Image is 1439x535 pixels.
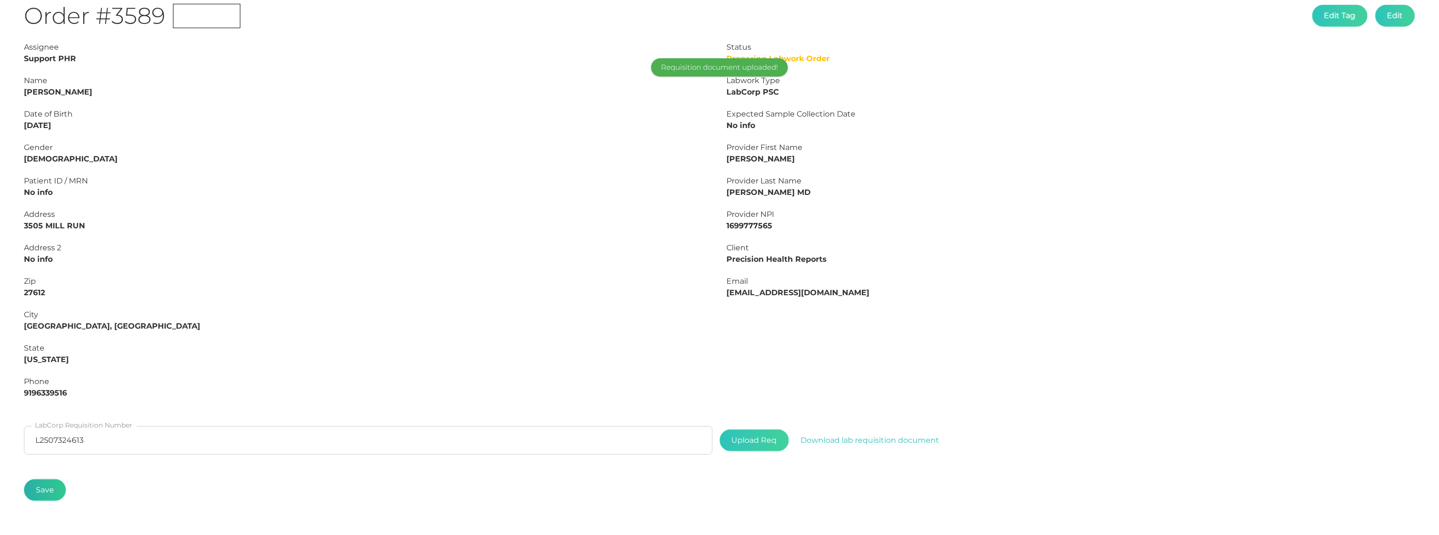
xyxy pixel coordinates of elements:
div: City [24,309,713,321]
button: Edit Tag [1312,5,1368,27]
strong: 27612 [24,288,45,297]
strong: 9196339516 [24,388,67,397]
strong: [EMAIL_ADDRESS][DOMAIN_NAME] [727,288,870,297]
strong: 1699777565 [727,221,773,230]
strong: No info [24,255,53,264]
strong: No info [727,121,756,130]
input: LabCorp Requisition Number [24,426,713,455]
strong: Support PHR [24,54,76,63]
div: Phone [24,376,713,387]
div: Patient ID / MRN [24,175,713,187]
div: Email [727,276,1416,287]
strong: [PERSON_NAME] [24,87,92,96]
div: Provider First Name [727,142,1416,153]
div: Expected Sample Collection Date [727,108,1416,120]
strong: [DATE] [24,121,51,130]
div: Provider NPI [727,209,1416,220]
strong: Precision Health Reports [727,255,827,264]
div: Requisition document uploaded! [651,58,788,76]
button: Download lab requisition document [789,429,952,451]
strong: [PERSON_NAME] [727,154,795,163]
strong: No info [24,188,53,197]
strong: [PERSON_NAME] MD [727,188,811,197]
div: Date of Birth [24,108,713,120]
h1: Order #3589 [24,2,240,30]
strong: LabCorp PSC [727,87,779,96]
span: Upload Req [720,429,789,451]
strong: [DEMOGRAPHIC_DATA] [24,154,118,163]
div: Status [727,42,1416,53]
div: Assignee [24,42,713,53]
div: Labwork Type [727,75,1416,86]
div: Address [24,209,713,220]
div: Provider Last Name [727,175,1416,187]
span: Initial [181,4,232,28]
div: State [24,342,713,354]
div: Name [24,75,713,86]
strong: 3505 MILL RUN [24,221,85,230]
div: Address 2 [24,242,713,254]
div: Client [727,242,1416,254]
div: Gender [24,142,713,153]
strong: [US_STATE] [24,355,69,364]
strong: [GEOGRAPHIC_DATA], [GEOGRAPHIC_DATA] [24,321,200,331]
button: Edit [1375,5,1415,27]
button: Save [24,479,66,501]
div: Zip [24,276,713,287]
